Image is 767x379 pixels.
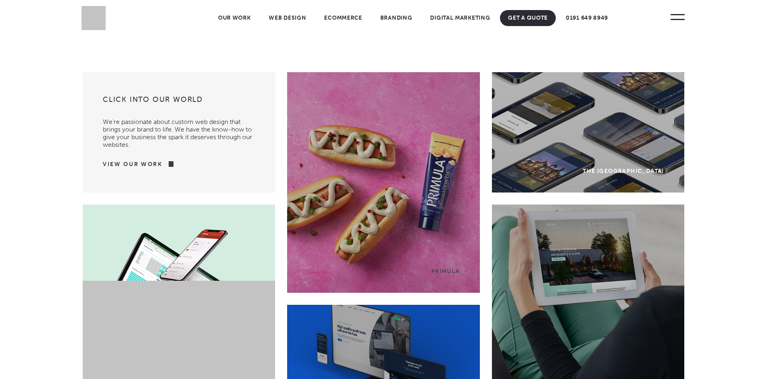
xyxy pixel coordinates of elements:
img: arrow [163,161,173,167]
a: Branding [372,10,420,26]
p: We’re passionate about custom web design that brings your brand to life. We have the know-how to ... [103,110,255,148]
a: The [GEOGRAPHIC_DATA] [492,72,684,193]
a: 0191 649 8949 [558,10,616,26]
a: Digital Marketing [422,10,498,26]
a: Our Work [210,10,259,26]
a: View Our Work [103,160,163,168]
img: Sleeky Web Design Newcastle [82,6,106,30]
h3: Click into our world [103,95,255,110]
a: Web Design [261,10,314,26]
div: The [GEOGRAPHIC_DATA] [583,168,664,174]
a: Ecommerce [316,10,370,26]
div: Primula [431,268,460,275]
a: Primula [287,72,479,293]
a: Get A Quote [500,10,556,26]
